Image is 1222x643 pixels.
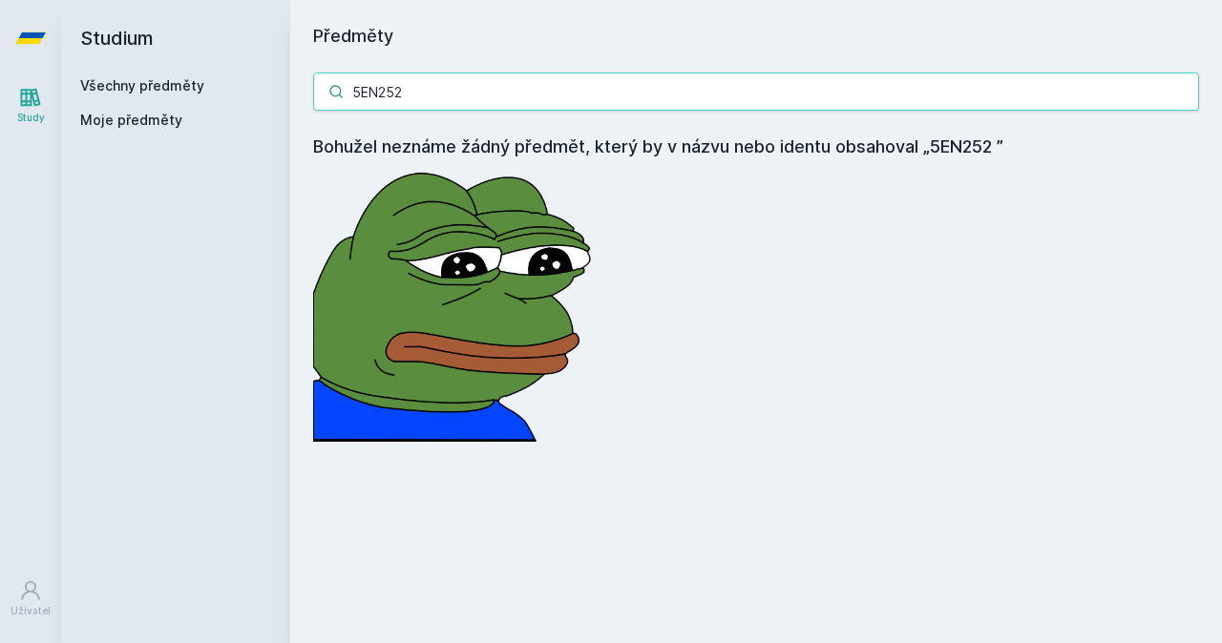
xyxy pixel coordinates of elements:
[4,570,57,628] a: Uživatel
[17,111,45,125] div: Study
[313,160,600,442] img: error_picture.png
[80,111,182,130] span: Moje předměty
[313,23,1199,50] h1: Předměty
[313,73,1199,111] input: Název nebo ident předmětu…
[80,77,204,93] a: Všechny předměty
[4,76,57,135] a: Study
[11,604,51,618] div: Uživatel
[313,134,1199,160] h4: Bohužel neznáme žádný předmět, který by v názvu nebo identu obsahoval „5EN252 ”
